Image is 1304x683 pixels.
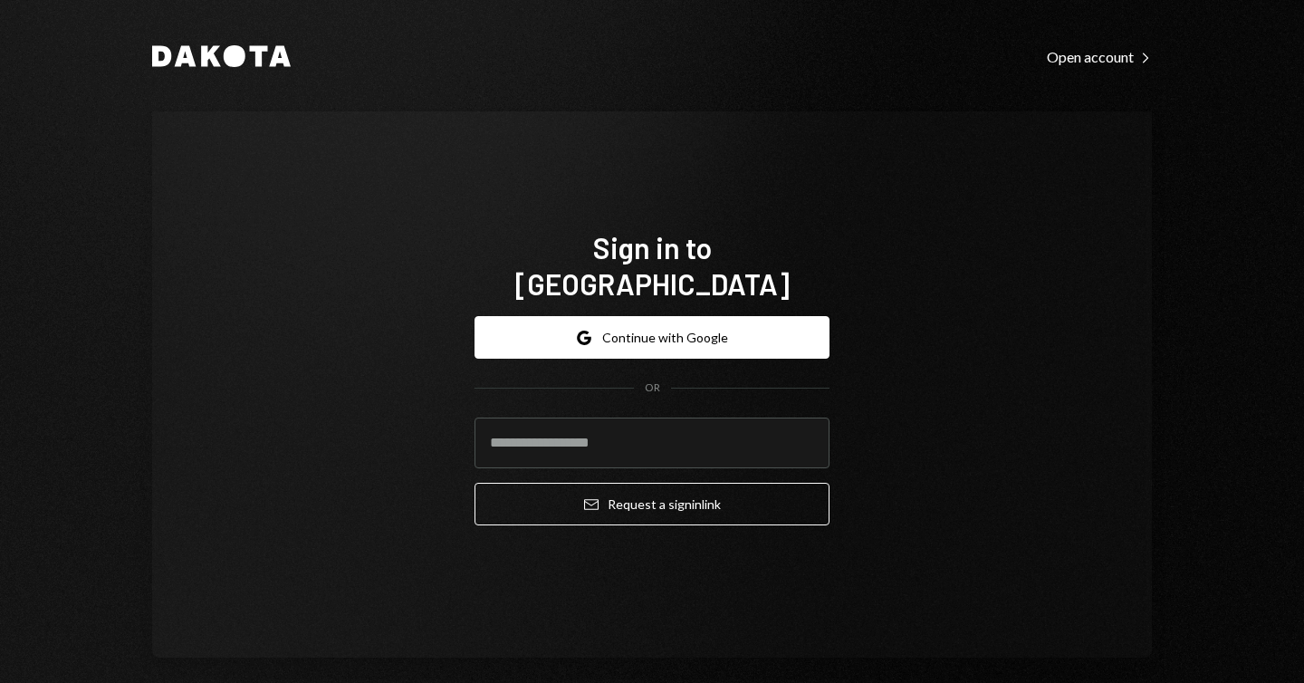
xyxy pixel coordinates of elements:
h1: Sign in to [GEOGRAPHIC_DATA] [475,229,829,302]
div: Open account [1047,48,1152,66]
button: Request a signinlink [475,483,829,525]
div: OR [645,380,660,396]
button: Continue with Google [475,316,829,359]
a: Open account [1047,46,1152,66]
